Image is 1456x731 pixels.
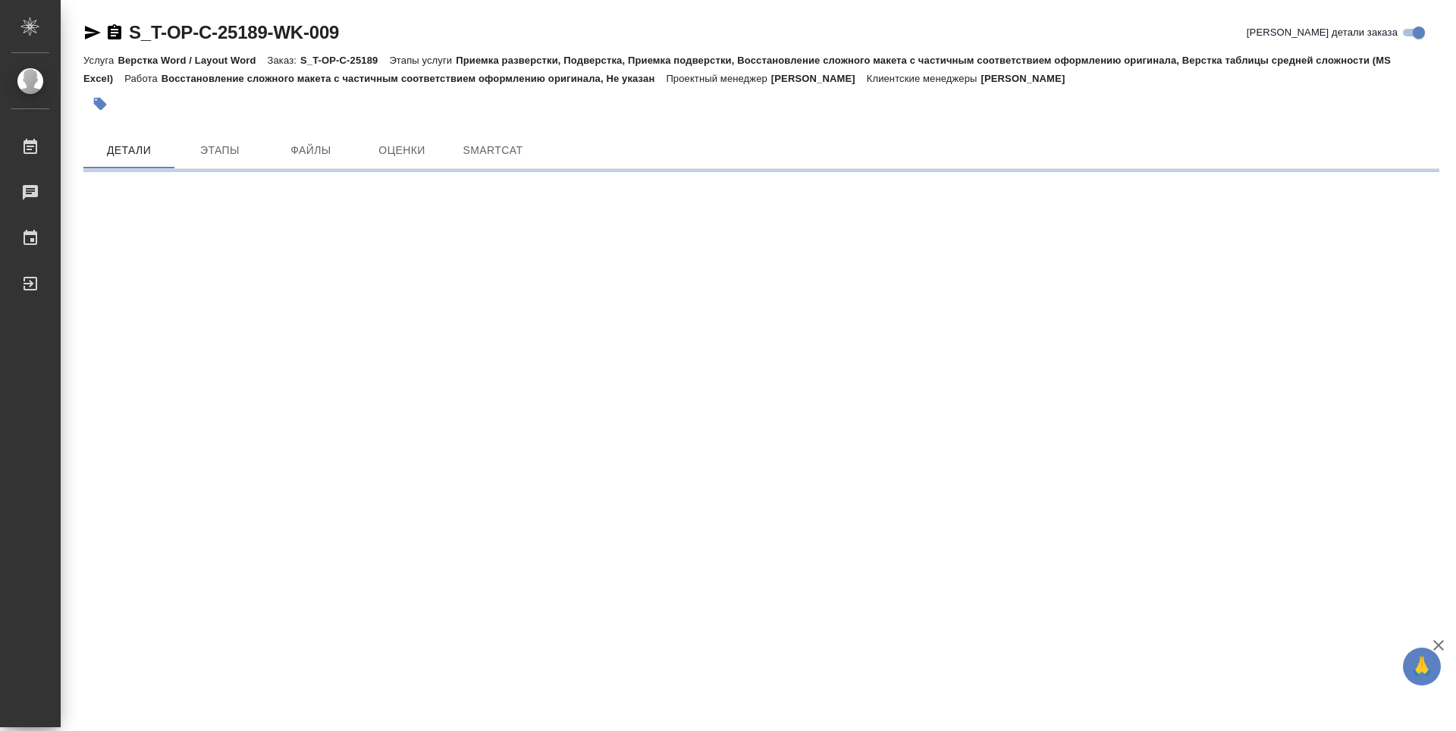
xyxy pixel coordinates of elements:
[83,55,1391,84] p: Приемка разверстки, Подверстка, Приемка подверстки, Восстановление сложного макета с частичным со...
[666,73,770,84] p: Проектный менеджер
[1403,648,1441,686] button: 🙏
[1409,651,1435,682] span: 🙏
[184,141,256,160] span: Этапы
[771,73,867,84] p: [PERSON_NAME]
[366,141,438,160] span: Оценки
[129,22,339,42] a: S_T-OP-C-25189-WK-009
[83,24,102,42] button: Скопировать ссылку для ЯМессенджера
[268,55,300,66] p: Заказ:
[389,55,456,66] p: Этапы услуги
[105,24,124,42] button: Скопировать ссылку
[1247,25,1398,40] span: [PERSON_NAME] детали заказа
[457,141,529,160] span: SmartCat
[124,73,162,84] p: Работа
[83,87,117,121] button: Добавить тэг
[981,73,1076,84] p: [PERSON_NAME]
[300,55,389,66] p: S_T-OP-C-25189
[83,55,118,66] p: Услуга
[275,141,347,160] span: Файлы
[162,73,667,84] p: Восстановление сложного макета с частичным соответствием оформлению оригинала, Не указан
[93,141,165,160] span: Детали
[118,55,267,66] p: Верстка Word / Layout Word
[867,73,981,84] p: Клиентские менеджеры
